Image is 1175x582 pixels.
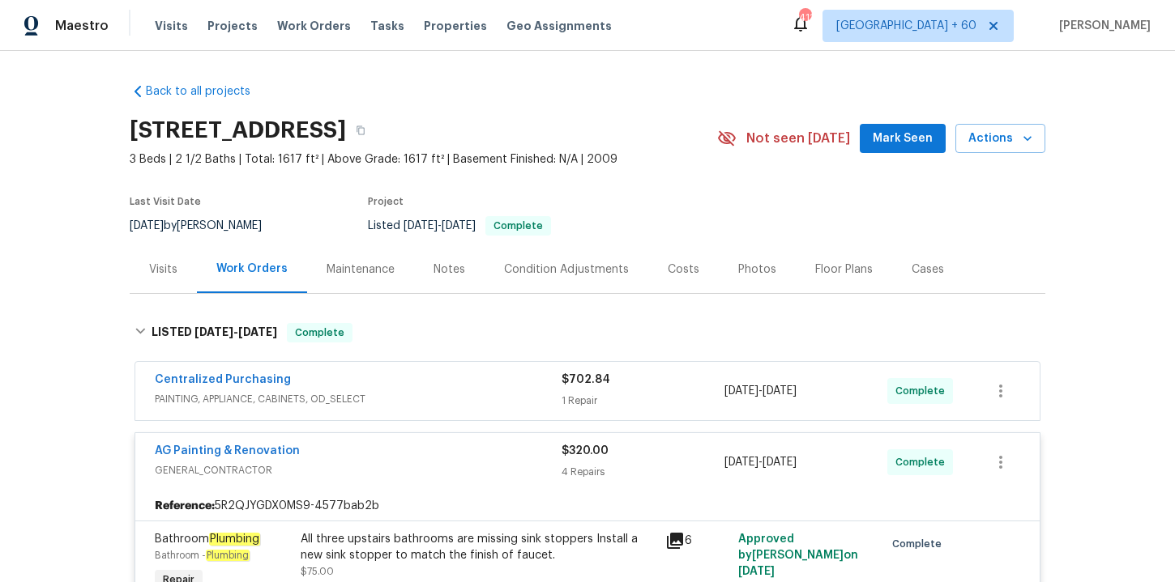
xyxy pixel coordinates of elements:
[194,326,233,338] span: [DATE]
[665,531,728,550] div: 6
[562,393,724,409] div: 1 Repair
[724,385,758,397] span: [DATE]
[135,491,1040,520] div: 5R2QJYGDX0MS9-4577bab2b
[55,18,109,34] span: Maestro
[216,261,288,277] div: Work Orders
[130,151,717,168] span: 3 Beds | 2 1/2 Baths | Total: 1617 ft² | Above Grade: 1617 ft² | Basement Finished: N/A | 2009
[892,536,948,552] span: Complete
[815,261,873,278] div: Floor Plans
[763,457,797,468] span: [DATE]
[155,462,562,478] span: GENERAL_CONTRACTOR
[152,323,277,342] h6: LISTED
[155,550,250,560] span: Bathroom -
[873,129,933,149] span: Mark Seen
[130,220,164,232] span: [DATE]
[277,18,351,34] span: Work Orders
[799,10,810,26] div: 411
[763,385,797,397] span: [DATE]
[955,124,1045,154] button: Actions
[207,18,258,34] span: Projects
[424,18,487,34] span: Properties
[724,454,797,470] span: -
[506,18,612,34] span: Geo Assignments
[130,307,1045,359] div: LISTED [DATE]-[DATE]Complete
[562,445,609,457] span: $320.00
[149,261,177,278] div: Visits
[434,261,465,278] div: Notes
[668,261,699,278] div: Costs
[288,325,351,341] span: Complete
[404,220,438,232] span: [DATE]
[724,383,797,399] span: -
[968,129,1032,149] span: Actions
[895,454,951,470] span: Complete
[238,326,277,338] span: [DATE]
[368,220,551,232] span: Listed
[724,457,758,468] span: [DATE]
[738,533,858,577] span: Approved by [PERSON_NAME] on
[155,374,291,385] a: Centralized Purchasing
[895,383,951,399] span: Complete
[130,83,285,100] a: Back to all projects
[194,326,277,338] span: -
[206,550,250,561] em: Plumbing
[155,391,562,407] span: PAINTING, APPLIANCE, CABINETS, OD_SELECT
[155,533,260,546] span: Bathroom
[301,531,656,563] div: All three upstairs bathrooms are missing sink stoppers Install a new sink stopper to match the fi...
[836,18,976,34] span: [GEOGRAPHIC_DATA] + 60
[130,197,201,206] span: Last Visit Date
[746,130,850,147] span: Not seen [DATE]
[301,567,334,576] span: $75.00
[912,261,944,278] div: Cases
[130,122,346,138] h2: [STREET_ADDRESS]
[562,374,610,385] span: $702.84
[368,197,404,206] span: Project
[155,445,300,457] a: AG Painting & Renovation
[327,261,395,278] div: Maintenance
[370,20,404,32] span: Tasks
[738,261,776,278] div: Photos
[130,216,281,236] div: by [PERSON_NAME]
[155,18,188,34] span: Visits
[346,116,375,145] button: Copy Address
[404,220,476,232] span: -
[860,124,946,154] button: Mark Seen
[487,221,549,231] span: Complete
[562,464,724,480] div: 4 Repairs
[442,220,476,232] span: [DATE]
[209,533,260,546] em: Plumbing
[738,566,775,577] span: [DATE]
[1053,18,1151,34] span: [PERSON_NAME]
[504,261,629,278] div: Condition Adjustments
[155,498,215,514] b: Reference:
